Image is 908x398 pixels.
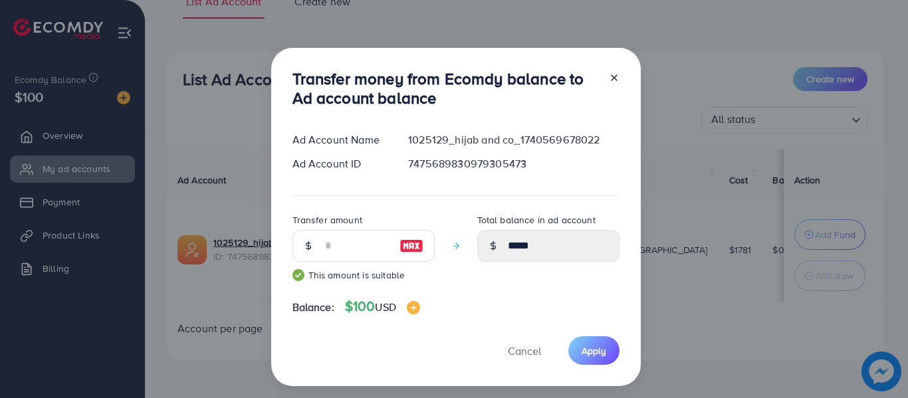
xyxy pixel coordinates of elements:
h3: Transfer money from Ecomdy balance to Ad account balance [292,69,598,108]
label: Total balance in ad account [477,213,596,227]
button: Apply [568,336,620,365]
span: Cancel [508,344,541,358]
div: 7475689830979305473 [397,156,629,171]
img: guide [292,269,304,281]
div: 1025129_hijab and co_1740569678022 [397,132,629,148]
span: USD [375,300,396,314]
h4: $100 [345,298,420,315]
button: Cancel [491,336,558,365]
span: Apply [582,344,606,357]
img: image [407,301,420,314]
img: image [399,238,423,254]
label: Transfer amount [292,213,362,227]
span: Balance: [292,300,334,315]
div: Ad Account Name [282,132,398,148]
div: Ad Account ID [282,156,398,171]
small: This amount is suitable [292,268,435,282]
